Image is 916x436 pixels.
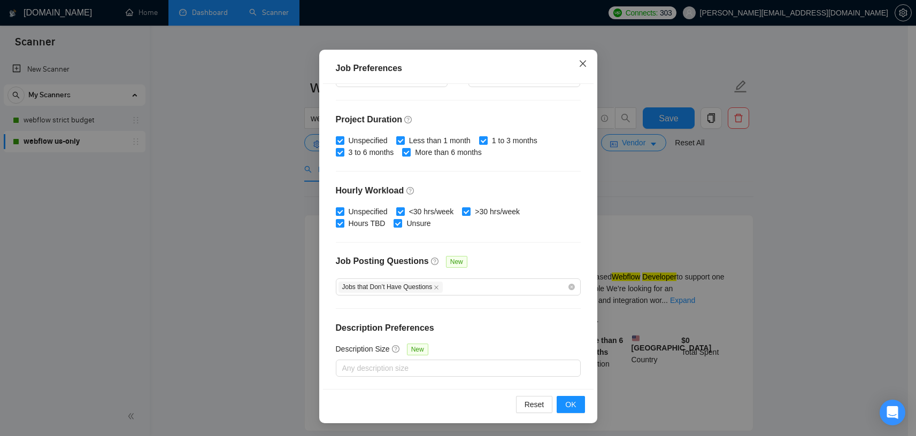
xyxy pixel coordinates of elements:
span: Reset [525,399,544,410]
span: question-circle [392,345,401,353]
span: 1 to 3 months [488,135,542,146]
span: question-circle [404,115,413,124]
span: OK [565,399,576,410]
h4: Project Duration [336,113,581,126]
span: close [434,285,439,290]
span: question-circle [431,257,440,266]
h4: Description Preferences [336,322,581,334]
button: Close [568,50,597,79]
span: 3 to 6 months [344,146,398,158]
button: OK [557,396,584,413]
div: - [448,70,468,100]
span: New [446,256,467,268]
span: Unspecified [344,135,392,146]
span: question-circle [406,186,415,195]
span: New [407,344,428,355]
h4: Job Posting Questions [336,255,429,268]
span: Less than 1 month [405,135,475,146]
button: Reset [516,396,553,413]
span: close-circle [568,284,575,290]
span: Hours TBD [344,217,390,229]
span: >30 hrs/week [471,206,524,217]
h5: Description Size [336,343,390,355]
span: <30 hrs/week [405,206,458,217]
div: Job Preferences [336,62,581,75]
h4: Hourly Workload [336,184,581,197]
span: More than 6 months [411,146,486,158]
div: Open Intercom Messenger [880,400,905,425]
span: Jobs that Don’t Have Questions [338,282,443,293]
span: close [579,59,587,68]
span: Unspecified [344,206,392,217]
span: Unsure [402,217,435,229]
